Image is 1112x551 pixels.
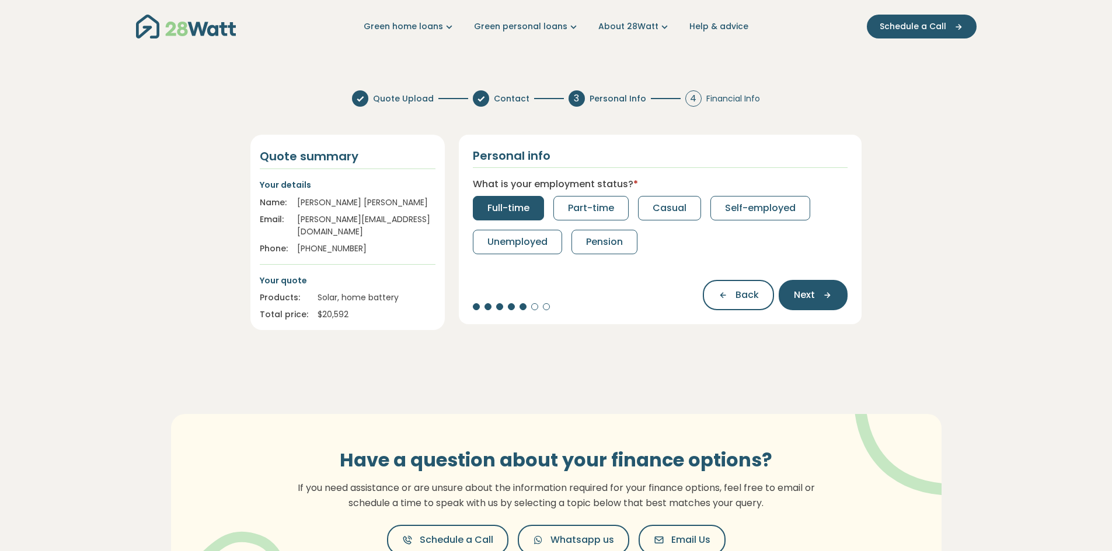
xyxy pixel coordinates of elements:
div: 4 [685,90,702,107]
h3: Have a question about your finance options? [291,449,822,471]
button: Schedule a Call [867,15,977,38]
span: Personal Info [590,93,646,105]
span: Pension [586,235,623,249]
div: 3 [569,90,585,107]
button: Next [779,280,848,310]
button: Casual [638,196,701,220]
span: Contact [494,93,529,105]
div: [PHONE_NUMBER] [297,243,435,255]
span: Full-time [487,201,529,215]
nav: Main navigation [136,12,977,41]
button: Part-time [553,196,629,220]
span: Whatsapp us [550,533,614,547]
h4: Quote summary [260,149,435,164]
div: Email: [260,213,288,238]
span: Unemployed [487,235,548,249]
div: $ 20,592 [318,308,435,321]
h2: Personal info [473,149,550,163]
div: [PERSON_NAME][EMAIL_ADDRESS][DOMAIN_NAME] [297,213,435,238]
button: Self-employed [710,196,810,220]
a: Green home loans [364,20,455,33]
button: Full-time [473,196,544,220]
div: Phone: [260,243,288,255]
a: Help & advice [689,20,748,33]
a: About 28Watt [598,20,671,33]
span: Schedule a Call [420,533,493,547]
span: Next [794,288,815,302]
button: Pension [571,230,637,254]
div: Products: [260,292,308,304]
div: Solar, home battery [318,292,435,304]
span: Email Us [671,533,710,547]
label: What is your employment status? [473,177,638,191]
p: If you need assistance or are unsure about the information required for your finance options, fee... [291,480,822,510]
span: Financial Info [706,93,760,105]
button: Unemployed [473,230,562,254]
img: vector [824,382,977,496]
span: Casual [653,201,686,215]
p: Your quote [260,274,435,287]
p: Your details [260,178,435,191]
a: Green personal loans [474,20,580,33]
span: Schedule a Call [880,20,946,33]
span: Part-time [568,201,614,215]
div: [PERSON_NAME] [PERSON_NAME] [297,196,435,209]
div: Name: [260,196,288,209]
span: Quote Upload [373,93,434,105]
span: Self-employed [725,201,796,215]
span: Back [735,288,759,302]
button: Back [703,280,774,310]
div: Total price: [260,308,308,321]
img: 28Watt [136,15,236,38]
